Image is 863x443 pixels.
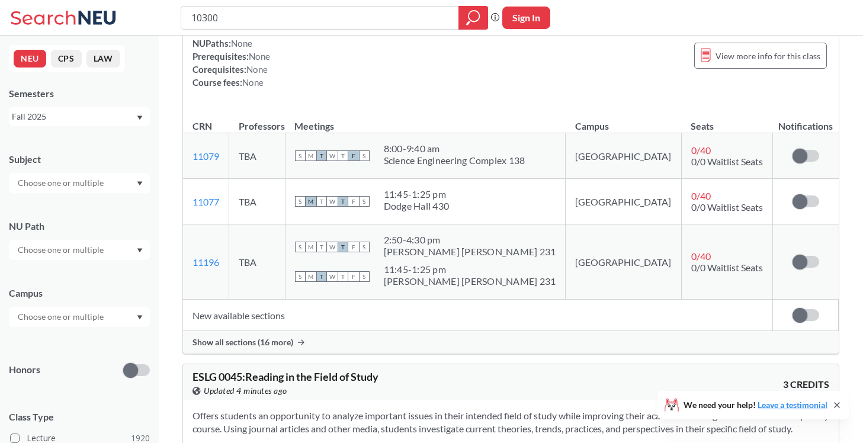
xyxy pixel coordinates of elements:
span: W [327,150,338,161]
svg: magnifying glass [466,9,480,26]
span: Class Type [9,410,150,423]
span: F [348,150,359,161]
span: T [316,242,327,252]
button: LAW [86,50,120,68]
td: New available sections [183,300,773,331]
span: S [359,196,370,207]
th: Campus [566,108,682,133]
p: Honors [9,363,40,377]
th: Professors [229,108,285,133]
div: Fall 2025 [12,110,136,123]
svg: Dropdown arrow [137,315,143,320]
td: TBA [229,224,285,300]
div: 2:50 - 4:30 pm [384,234,556,246]
div: NU Path [9,220,150,233]
span: S [295,150,306,161]
span: View more info for this class [716,49,820,63]
span: M [306,196,316,207]
span: M [306,242,316,252]
div: Subject [9,153,150,166]
span: 0/0 Waitlist Seats [691,262,763,273]
span: T [338,196,348,207]
section: Offers students an opportunity to analyze important issues in their intended field of study while... [193,409,829,435]
td: [GEOGRAPHIC_DATA] [566,224,682,300]
a: Leave a testimonial [758,400,827,410]
span: None [231,38,252,49]
span: None [249,51,270,62]
div: Dodge Hall 430 [384,200,450,212]
span: ESLG 0045 : Reading in the Field of Study [193,370,378,383]
span: F [348,242,359,252]
div: [PERSON_NAME] [PERSON_NAME] 231 [384,246,556,258]
span: W [327,242,338,252]
span: W [327,271,338,282]
div: magnifying glass [458,6,488,30]
svg: Dropdown arrow [137,181,143,186]
span: T [316,196,327,207]
th: Seats [681,108,773,133]
span: 0/0 Waitlist Seats [691,156,763,167]
span: M [306,271,316,282]
a: 11196 [193,256,219,268]
span: T [338,242,348,252]
span: 0 / 40 [691,190,711,201]
span: Show all sections (16 more) [193,337,293,348]
span: S [295,242,306,252]
th: Meetings [285,108,566,133]
span: Updated 4 minutes ago [204,384,287,397]
span: S [359,150,370,161]
div: 8:00 - 9:40 am [384,143,525,155]
div: Dropdown arrow [9,173,150,193]
button: CPS [51,50,82,68]
div: [PERSON_NAME] [PERSON_NAME] 231 [384,275,556,287]
input: Choose one or multiple [12,243,111,257]
a: 11079 [193,150,219,162]
span: T [338,150,348,161]
div: Campus [9,287,150,300]
div: Science Engineering Complex 138 [384,155,525,166]
td: TBA [229,133,285,179]
td: [GEOGRAPHIC_DATA] [566,133,682,179]
div: 11:45 - 1:25 pm [384,188,450,200]
input: Choose one or multiple [12,176,111,190]
div: Fall 2025Dropdown arrow [9,107,150,126]
span: T [316,271,327,282]
span: None [242,77,264,88]
input: Class, professor, course number, "phrase" [190,8,450,28]
span: F [348,271,359,282]
div: Show all sections (16 more) [183,331,839,354]
span: S [295,196,306,207]
svg: Dropdown arrow [137,115,143,120]
span: 0 / 40 [691,251,711,262]
th: Notifications [773,108,839,133]
div: 11:45 - 1:25 pm [384,264,556,275]
span: We need your help! [684,401,827,409]
a: 11077 [193,196,219,207]
span: None [246,64,268,75]
span: T [316,150,327,161]
span: M [306,150,316,161]
div: Semesters [9,87,150,100]
span: F [348,196,359,207]
div: NUPaths: Prerequisites: Corequisites: Course fees: [193,37,270,89]
span: W [327,196,338,207]
span: S [295,271,306,282]
td: [GEOGRAPHIC_DATA] [566,179,682,224]
input: Choose one or multiple [12,310,111,324]
span: 0 / 40 [691,145,711,156]
span: T [338,271,348,282]
button: NEU [14,50,46,68]
span: 3 CREDITS [783,378,829,391]
span: S [359,271,370,282]
button: Sign In [502,7,550,29]
svg: Dropdown arrow [137,248,143,253]
div: CRN [193,120,212,133]
span: 0/0 Waitlist Seats [691,201,763,213]
td: TBA [229,179,285,224]
span: S [359,242,370,252]
div: Dropdown arrow [9,240,150,260]
div: Dropdown arrow [9,307,150,327]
